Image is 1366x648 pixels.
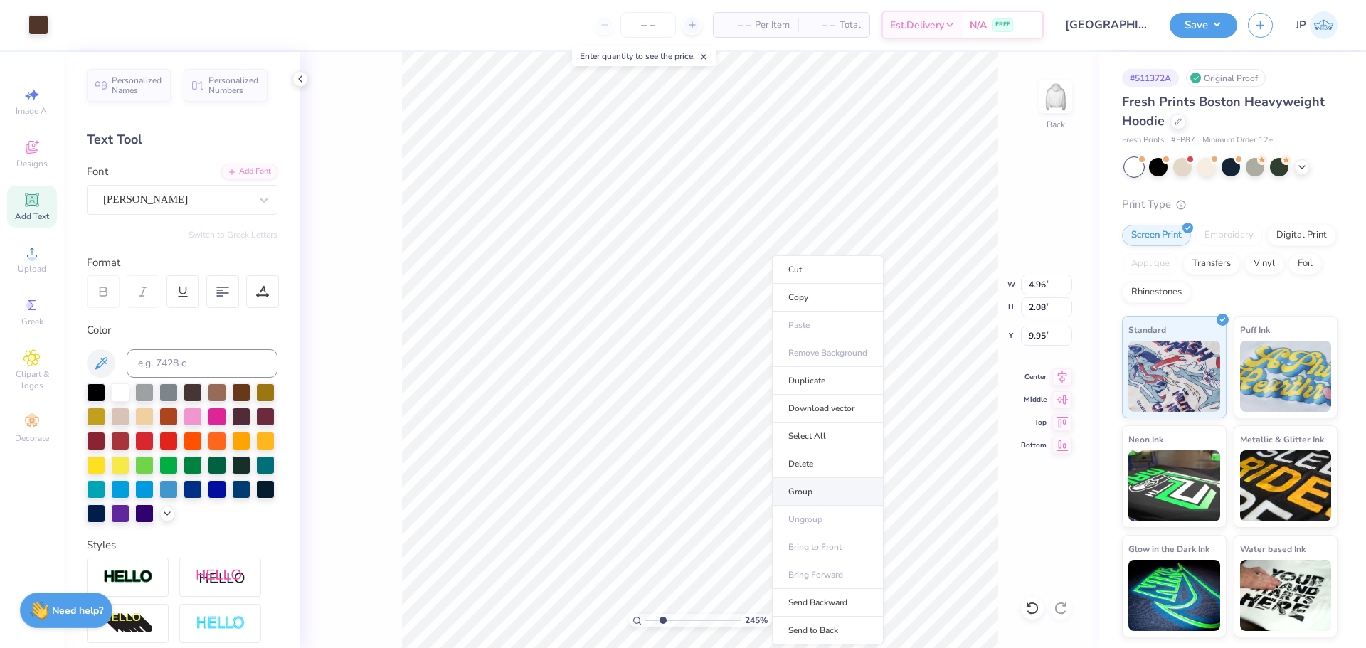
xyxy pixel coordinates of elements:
input: e.g. 7428 c [127,349,277,378]
img: Stroke [103,569,153,585]
span: Upload [18,263,46,275]
span: Personalized Numbers [208,75,259,95]
input: – – [620,12,676,38]
div: Embroidery [1195,225,1263,246]
li: Send to Back [772,617,884,644]
span: # FP87 [1171,134,1195,147]
img: John Paul Torres [1310,11,1338,39]
span: Image AI [16,105,49,117]
li: Send Backward [772,589,884,617]
span: Add Text [15,211,49,222]
span: Total [840,18,861,33]
img: Neon Ink [1128,450,1220,521]
span: Center [1021,372,1047,382]
li: Download vector [772,395,884,423]
div: Rhinestones [1122,282,1191,303]
span: Est. Delivery [890,18,944,33]
button: Switch to Greek Letters [189,229,277,240]
span: Glow in the Dark Ink [1128,541,1209,556]
span: Fresh Prints [1122,134,1164,147]
div: Format [87,255,279,271]
span: Bottom [1021,440,1047,450]
span: – – [722,18,751,33]
label: Font [87,164,108,180]
div: Vinyl [1244,253,1284,275]
span: N/A [970,18,987,33]
span: Fresh Prints Boston Heavyweight Hoodie [1122,93,1325,129]
strong: Need help? [52,604,103,617]
div: Foil [1288,253,1322,275]
span: Water based Ink [1240,541,1306,556]
span: Standard [1128,322,1166,337]
li: Duplicate [772,367,884,395]
li: Cut [772,255,884,284]
span: Clipart & logos [7,368,57,391]
div: Applique [1122,253,1179,275]
span: Puff Ink [1240,322,1270,337]
span: JP [1296,17,1306,33]
div: Enter quantity to see the price. [572,46,716,66]
li: Group [772,478,884,506]
div: Color [87,322,277,339]
button: Save [1170,13,1237,38]
span: Neon Ink [1128,432,1163,447]
span: Designs [16,158,48,169]
span: Minimum Order: 12 + [1202,134,1274,147]
div: Add Font [221,164,277,180]
img: Standard [1128,341,1220,412]
div: # 511372A [1122,69,1179,87]
img: Shadow [196,568,245,586]
div: Back [1047,118,1065,131]
span: Personalized Names [112,75,162,95]
div: Styles [87,537,277,553]
img: Back [1042,83,1070,111]
img: Water based Ink [1240,560,1332,631]
span: Greek [21,316,43,327]
li: Select All [772,423,884,450]
span: FREE [995,20,1010,30]
div: Print Type [1122,196,1338,213]
span: Top [1021,418,1047,427]
span: Per Item [755,18,790,33]
img: 3d Illusion [103,612,153,635]
a: JP [1296,11,1338,39]
input: Untitled Design [1054,11,1159,39]
span: 245 % [745,614,768,627]
img: Glow in the Dark Ink [1128,560,1220,631]
img: Puff Ink [1240,341,1332,412]
div: Original Proof [1186,69,1266,87]
img: Metallic & Glitter Ink [1240,450,1332,521]
div: Screen Print [1122,225,1191,246]
span: Metallic & Glitter Ink [1240,432,1324,447]
div: Transfers [1183,253,1240,275]
div: Digital Print [1267,225,1336,246]
img: Negative Space [196,615,245,632]
span: Decorate [15,432,49,444]
span: Middle [1021,395,1047,405]
li: Delete [772,450,884,478]
div: Text Tool [87,130,277,149]
span: – – [807,18,835,33]
li: Copy [772,284,884,312]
